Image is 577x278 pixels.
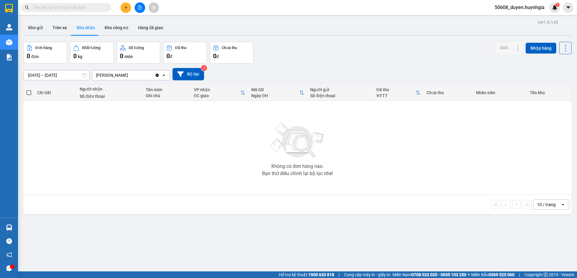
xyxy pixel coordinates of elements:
input: Tìm tên, số ĐT hoặc mã đơn [33,4,104,11]
strong: 0369 525 060 [489,272,514,277]
img: icon-new-feature [552,5,557,10]
span: món [124,54,133,59]
button: Kho nhận [72,20,100,35]
button: Bộ lọc [172,68,204,80]
div: Số điện thoại [80,94,140,99]
div: Đã thu [175,46,186,50]
span: Miền Nam [392,271,466,278]
div: Không có đơn hàng nào. [271,164,324,169]
div: Chưa thu [426,90,470,95]
span: 1 [556,3,558,7]
button: Chưa thu0đ [210,42,253,63]
div: Đã thu [377,87,416,92]
span: Miền Bắc [471,271,514,278]
span: 0 [166,52,170,60]
div: VP nhận [194,87,240,92]
sup: 3 [201,65,207,71]
span: 0 [120,52,123,60]
div: Số lượng [129,46,144,50]
button: Số lượng0món [117,42,160,63]
strong: 0708 023 035 - 0935 103 250 [411,272,466,277]
button: Kho công nợ [100,20,133,35]
button: Đã thu0đ [163,42,207,63]
span: aim [151,5,156,10]
div: Tồn kho [530,90,569,95]
button: SMS [495,42,513,53]
button: caret-down [563,2,573,13]
span: file-add [138,5,142,10]
div: Đơn hàng [35,46,52,50]
span: 50608_duyen.huynhgia [490,4,549,11]
div: Nhân viên [476,90,524,95]
img: logo-vxr [5,4,13,13]
strong: 1900 633 818 [308,272,334,277]
span: đ [170,54,172,59]
div: Chưa thu [222,46,237,50]
div: HTTT [377,93,416,98]
span: | [519,271,520,278]
span: notification [6,252,12,258]
span: 0 [213,52,216,60]
sup: 1 [555,3,560,7]
svg: open [161,73,166,78]
span: Hỗ trợ kỹ thuật: [279,271,334,278]
th: Toggle SortBy [374,85,423,101]
span: kg [78,54,82,59]
img: warehouse-icon [6,224,12,231]
button: plus [121,2,131,13]
span: message [6,265,12,271]
span: plus [124,5,128,10]
span: 0 [27,52,30,60]
button: Hàng đã giao [133,20,168,35]
th: Toggle SortBy [248,85,307,101]
span: ⚪️ [468,273,470,276]
div: Số điện thoại [310,93,371,98]
button: Đơn hàng0đơn [23,42,67,63]
div: Chi tiết [37,90,73,95]
div: Ngày ĐH [251,93,299,98]
span: question-circle [6,238,12,244]
button: Trên xe [48,20,72,35]
button: Kho gửi [23,20,48,35]
button: Khối lượng0kg [70,42,114,63]
div: 10 / trang [537,202,556,208]
div: ver 1.8.145 [538,19,558,26]
svg: open [560,202,565,207]
div: Bạn thử điều chỉnh lại bộ lọc nhé! [262,171,333,176]
button: aim [148,2,159,13]
div: [PERSON_NAME] [96,72,128,78]
div: Người gửi [310,87,371,92]
div: Tên món [146,87,188,92]
span: search [25,5,29,10]
img: solution-icon [6,54,12,60]
button: Nhập hàng [526,43,556,54]
span: | [339,271,340,278]
span: đ [216,54,219,59]
div: ĐC giao [194,93,240,98]
span: 0 [73,52,77,60]
img: svg+xml;base64,PHN2ZyBjbGFzcz0ibGlzdC1wbHVnX19zdmciIHhtbG5zPSJodHRwOi8vd3d3LnczLm9yZy8yMDAwL3N2Zy... [267,119,328,162]
span: Cung cấp máy in - giấy in: [344,271,391,278]
span: copyright [544,273,548,277]
div: Khối lượng [82,46,100,50]
div: Người nhận [80,87,140,91]
span: đơn [31,54,39,59]
img: warehouse-icon [6,39,12,45]
input: Select a date range. [24,70,89,80]
svg: Clear value [155,73,160,78]
div: Ghi chú [146,93,188,98]
div: Mã GD [251,87,299,92]
span: caret-down [566,5,571,10]
img: warehouse-icon [6,24,12,30]
th: Toggle SortBy [191,85,248,101]
button: file-add [135,2,145,13]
